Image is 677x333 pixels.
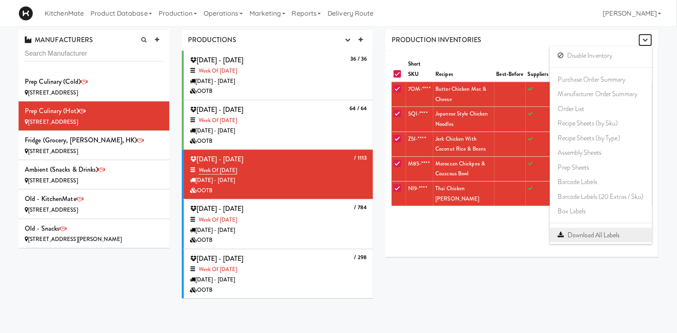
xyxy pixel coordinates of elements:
div: OOTB [190,86,367,97]
div: OOTB [190,186,367,196]
img: Micromart [19,6,33,21]
div: OOTB [190,136,367,146]
li: 36 / 36 [DATE] - [DATE]Week of [DATE][DATE] - [DATE]OOTB [182,51,373,100]
a: Butter Chicken Mac & Cheese [435,85,486,103]
div: [DATE] - [DATE] [190,175,367,186]
a: Barcode Labels (20 Extras / Sku) [550,189,652,204]
li: Old - Snacks[STREET_ADDRESS][PERSON_NAME] [19,219,169,248]
span: [STREET_ADDRESS] [28,89,78,97]
span: [STREET_ADDRESS] [28,147,78,155]
span: [STREET_ADDRESS] [28,206,78,214]
div: OOTB [190,285,367,295]
a: Prep Sheets [550,160,652,175]
th: Suppliers [526,57,551,82]
b: 64 / 64 [349,104,367,112]
span: [DATE] - [DATE] [190,204,244,213]
a: Week of [DATE] [199,265,237,273]
div: [DATE] - [DATE] [190,225,367,236]
span: Ambient (Snacks & Drinks) [25,165,98,174]
span: Old - KitchenMate [25,194,76,203]
span: Disable Inventory [567,51,613,60]
tr: 7OM-****Butter Chicken Mac & Cheese02892890 [392,82,652,107]
div: [DATE] - [DATE] [190,126,367,136]
b: / 1113 [354,154,367,162]
a: Week of [DATE] [199,116,237,124]
a: Order List [550,102,652,116]
a: Recipe Sheets (by Sku) [550,116,652,131]
a: Japanese Style Chicken Noodles [435,110,488,128]
li: / 784 [DATE] - [DATE]Week of [DATE][DATE] - [DATE]OOTB [182,199,373,249]
li: / 1113 [DATE] - [DATE]Week of [DATE][DATE] - [DATE]OOTB [182,150,373,199]
li: Ambient (Snacks & Drinks)[STREET_ADDRESS] [19,160,169,189]
li: Prep Culinary (Cold)[STREET_ADDRESS] [19,72,169,102]
a: Box Labels [550,204,652,219]
th: Recipes [433,57,494,82]
span: [STREET_ADDRESS] [28,118,78,126]
span: Prep Culinary (Hot) [25,106,78,116]
a: Jerk Chicken with Coconut Rice & Beans [435,135,486,153]
a: Manufacturer Order Summary [550,87,652,102]
tr: M85-****Moroccan Chickpea & Couscous Bowl01201200 [392,156,652,181]
tr: 5QI-****Japanese Style Chicken Noodles02232230 [392,107,652,132]
span: Prep Culinary (Cold) [25,77,81,86]
span: Old - Snacks [25,224,59,233]
a: Moroccan Chickpea & Couscous Bowl [435,160,485,178]
a: Assembly Sheets [550,145,652,160]
span: [DATE] - [DATE] [190,105,244,114]
a: Purchase Order Summary [550,72,652,87]
a: Week of [DATE] [199,216,237,224]
span: PRODUCTIONS [188,35,236,45]
tr: NI9-****Thai Chicken [PERSON_NAME]02132130 [392,181,652,206]
span: [DATE] - [DATE] [190,254,244,263]
a: Week of [DATE] [199,67,237,75]
div: [DATE] - [DATE] [190,275,367,285]
a: Barcode Labels [550,175,652,189]
span: Fridge (Grocery, [PERSON_NAME], HK) [25,135,137,145]
a: Download All Labels [550,228,652,243]
li: / 298 [DATE] - [DATE]Week of [DATE][DATE] - [DATE]OOTB [182,249,373,299]
div: [DATE] - [DATE] [190,76,367,87]
a: Thai Chicken [PERSON_NAME] [435,184,479,203]
tr: Z5I-****Jerk Chicken with Coconut Rice & Beans02682680 [392,132,652,156]
input: Search Manufacturer [25,46,163,61]
b: 36 / 36 [350,55,367,63]
li: Prep Culinary (Hot)[STREET_ADDRESS] [19,102,169,131]
span: PRODUCTION INVENTORIES [392,35,481,45]
th: Short SKU [406,57,433,82]
b: / 298 [354,253,367,261]
a: Recipe Sheets (by Type) [550,131,652,146]
div: OOTB [190,235,367,246]
span: MANUFACTURERS [25,35,93,45]
span: [STREET_ADDRESS][PERSON_NAME] [28,235,122,243]
span: [STREET_ADDRESS] [28,177,78,184]
th: Best-Before [494,57,526,82]
li: Fridge (Grocery, [PERSON_NAME], HK)[STREET_ADDRESS] [19,131,169,160]
span: [DATE] - [DATE] [190,55,244,65]
li: 64 / 64 [DATE] - [DATE]Week of [DATE][DATE] - [DATE]OOTB [182,100,373,150]
b: / 784 [354,203,367,211]
li: Old - KitchenMate[STREET_ADDRESS] [19,189,169,219]
span: [DATE] - [DATE] [190,154,244,164]
a: Week of [DATE] [199,166,237,175]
